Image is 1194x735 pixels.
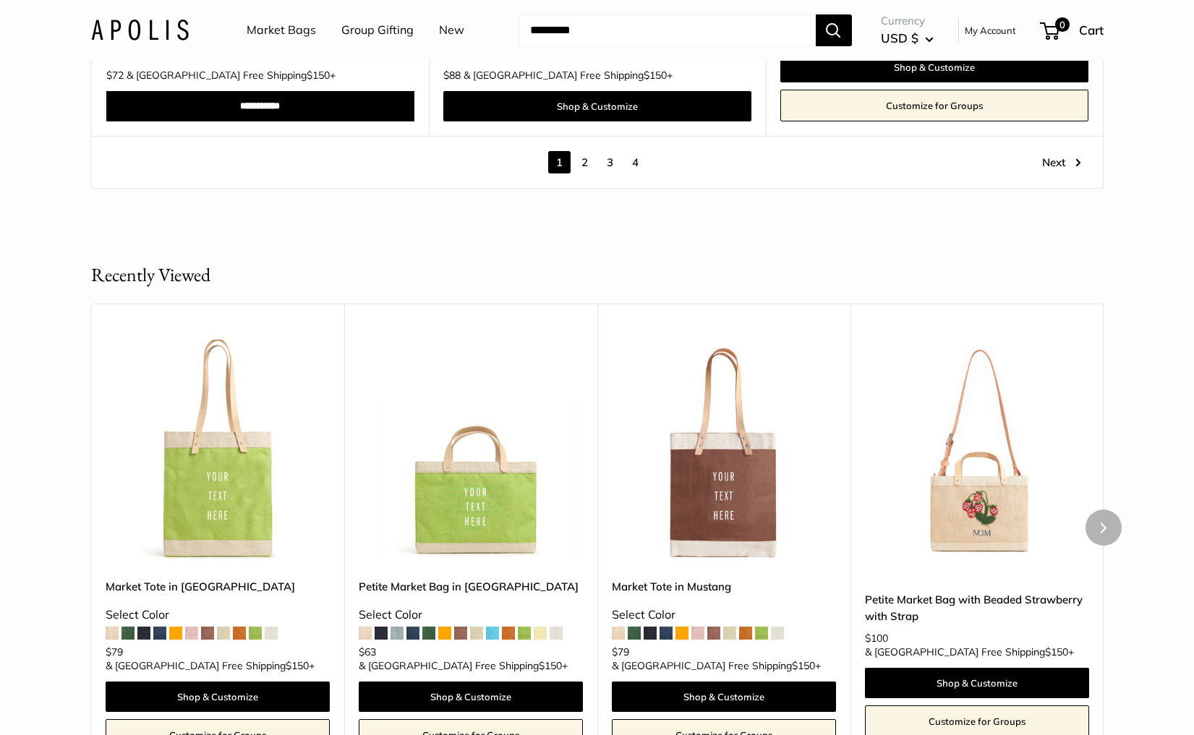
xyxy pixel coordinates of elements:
[106,645,123,658] span: $79
[865,591,1089,625] a: Petite Market Bag with Beaded Strawberry with Strap
[612,340,836,564] a: Market Tote in MustangMarket Tote in Mustang
[359,661,568,671] span: & [GEOGRAPHIC_DATA] Free Shipping +
[780,52,1088,82] a: Shop & Customize
[359,578,583,595] a: Petite Market Bag in [GEOGRAPHIC_DATA]
[91,20,189,40] img: Apolis
[881,30,918,46] span: USD $
[106,340,330,564] img: Market Tote in Chartreuse
[612,578,836,595] a: Market Tote in Mustang
[1042,151,1081,173] a: Next
[106,69,124,82] span: $72
[1041,19,1104,42] a: 0 Cart
[127,70,336,80] span: & [GEOGRAPHIC_DATA] Free Shipping +
[464,70,673,80] span: & [GEOGRAPHIC_DATA] Free Shipping +
[865,340,1089,564] a: Petite Market Bag with Beaded Strawberry with StrapPetite Market Bag with Beaded Strawberry with ...
[247,20,316,41] a: Market Bags
[443,91,751,121] a: Shop & Customize
[865,632,888,645] span: $100
[573,151,596,173] a: 2
[106,682,330,712] a: Shop & Customize
[106,661,315,671] span: & [GEOGRAPHIC_DATA] Free Shipping +
[106,340,330,564] a: Market Tote in ChartreuseMarket Tote in Chartreuse
[359,604,583,626] div: Select Color
[881,11,934,31] span: Currency
[539,659,562,672] span: $150
[286,659,309,672] span: $150
[1054,17,1069,32] span: 0
[1079,22,1104,38] span: Cart
[599,151,621,173] a: 3
[341,20,414,41] a: Group Gifting
[792,659,815,672] span: $150
[816,14,852,46] button: Search
[612,645,629,658] span: $79
[519,14,816,46] input: Search...
[1086,510,1122,546] button: Next
[612,682,836,712] a: Shop & Customize
[1045,645,1068,658] span: $150
[612,340,836,564] img: Market Tote in Mustang
[106,578,330,595] a: Market Tote in [GEOGRAPHIC_DATA]
[644,69,667,82] span: $150
[612,604,836,626] div: Select Color
[106,604,330,626] div: Select Color
[359,340,583,564] img: Petite Market Bag in Chartreuse
[865,340,1089,564] img: Petite Market Bag with Beaded Strawberry with Strap
[439,20,464,41] a: New
[91,261,210,289] h2: Recently Viewed
[865,668,1089,698] a: Shop & Customize
[780,90,1088,121] a: Customize for Groups
[881,27,934,50] button: USD $
[359,682,583,712] a: Shop & Customize
[359,645,376,658] span: $63
[965,22,1016,39] a: My Account
[359,340,583,564] a: Petite Market Bag in ChartreusePetite Market Bag in Chartreuse
[612,661,821,671] span: & [GEOGRAPHIC_DATA] Free Shipping +
[865,647,1074,657] span: & [GEOGRAPHIC_DATA] Free Shipping +
[443,69,461,82] span: $88
[624,151,647,173] a: 4
[548,151,571,173] span: 1
[307,69,330,82] span: $150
